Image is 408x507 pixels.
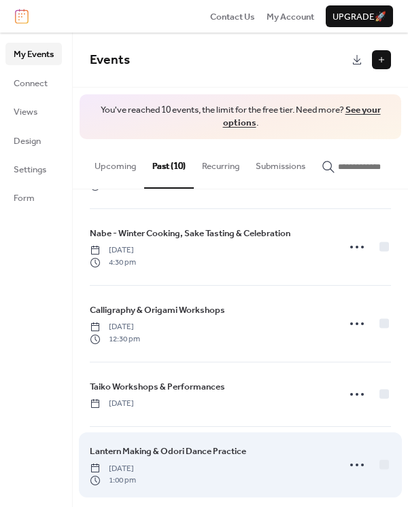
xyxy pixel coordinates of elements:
[267,10,314,23] a: My Account
[90,380,225,394] span: Taiko Workshops & Performances
[5,72,62,94] a: Connect
[90,333,140,345] span: 12:30 pm
[5,158,62,180] a: Settings
[194,139,248,187] button: Recurring
[5,130,62,151] a: Design
[90,445,246,458] span: Lantern Making & Odori Dance Practice
[326,5,393,27] button: Upgrade🚀
[210,10,255,23] a: Contact Us
[90,321,140,333] span: [DATE]
[86,139,144,187] button: Upcoming
[90,244,136,257] span: [DATE]
[90,303,225,317] span: Calligraphy & Origami Workshops
[90,463,136,475] span: [DATE]
[93,104,388,130] span: You've reached 10 events, the limit for the free tier. Need more? .
[210,10,255,24] span: Contact Us
[248,139,313,187] button: Submissions
[14,48,54,61] span: My Events
[90,474,136,487] span: 1:00 pm
[90,303,225,318] a: Calligraphy & Origami Workshops
[90,398,134,410] span: [DATE]
[15,9,29,24] img: logo
[90,48,130,73] span: Events
[14,163,46,176] span: Settings
[14,134,41,148] span: Design
[90,257,136,269] span: 4:30 pm
[5,100,62,122] a: Views
[14,105,37,119] span: Views
[333,10,386,24] span: Upgrade 🚀
[144,139,194,188] button: Past (10)
[223,101,381,132] a: See your options
[90,226,290,241] a: Nabe - Winter Cooking, Sake Tasting & Celebration
[90,379,225,394] a: Taiko Workshops & Performances
[5,187,62,208] a: Form
[14,77,48,90] span: Connect
[267,10,314,24] span: My Account
[90,227,290,240] span: Nabe - Winter Cooking, Sake Tasting & Celebration
[14,191,35,205] span: Form
[5,43,62,64] a: My Events
[90,444,246,459] a: Lantern Making & Odori Dance Practice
